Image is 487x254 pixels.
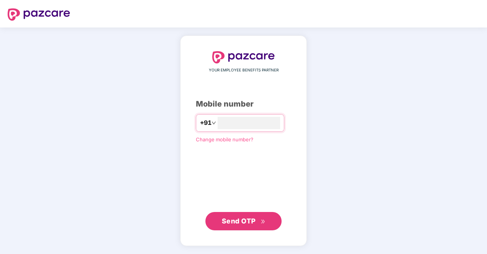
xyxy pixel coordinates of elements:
[212,51,275,63] img: logo
[196,136,253,142] a: Change mobile number?
[209,67,279,73] span: YOUR EMPLOYEE BENEFITS PARTNER
[196,98,291,110] div: Mobile number
[8,8,70,21] img: logo
[261,219,266,224] span: double-right
[205,212,282,230] button: Send OTPdouble-right
[211,121,216,125] span: down
[222,217,256,225] span: Send OTP
[200,118,211,128] span: +91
